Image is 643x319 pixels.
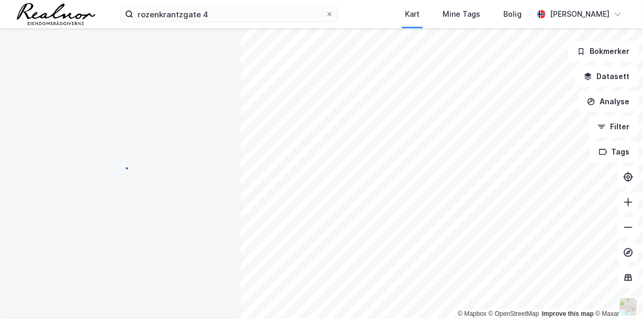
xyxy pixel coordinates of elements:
[589,116,639,137] button: Filter
[133,6,325,22] input: Søk på adresse, matrikkel, gårdeiere, leietakere eller personer
[550,8,610,20] div: [PERSON_NAME]
[489,310,539,317] a: OpenStreetMap
[458,310,487,317] a: Mapbox
[17,3,95,25] img: realnor-logo.934646d98de889bb5806.png
[591,269,643,319] iframe: Chat Widget
[542,310,594,317] a: Improve this map
[590,141,639,162] button: Tags
[405,8,420,20] div: Kart
[575,66,639,87] button: Datasett
[503,8,522,20] div: Bolig
[443,8,480,20] div: Mine Tags
[591,269,643,319] div: Kontrollprogram for chat
[112,159,129,176] img: spinner.a6d8c91a73a9ac5275cf975e30b51cfb.svg
[568,41,639,62] button: Bokmerker
[578,91,639,112] button: Analyse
